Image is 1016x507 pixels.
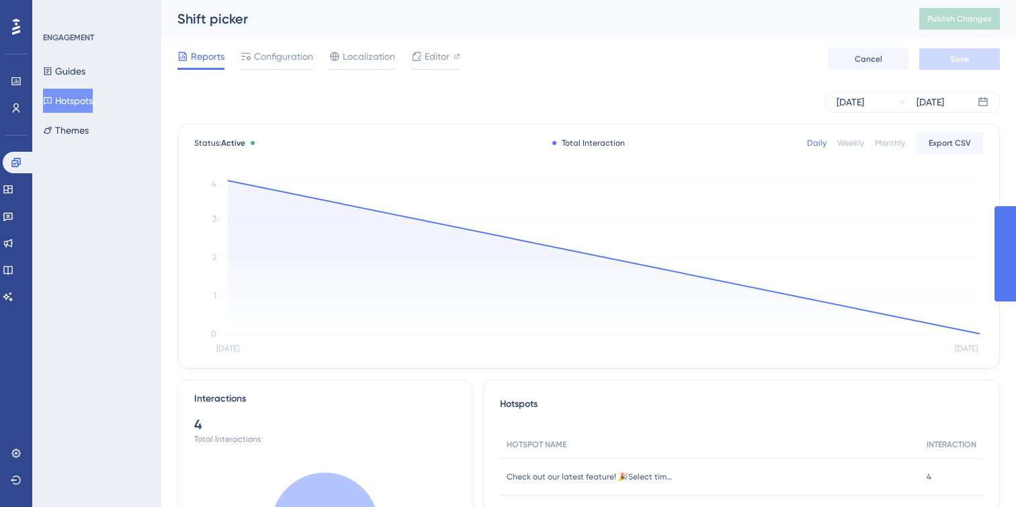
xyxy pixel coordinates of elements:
[916,132,983,154] button: Export CSV
[875,138,905,148] div: Monthly
[917,94,944,110] div: [DATE]
[927,471,931,482] span: 4
[254,48,313,64] span: Configuration
[425,48,450,64] span: Editor
[507,439,566,450] span: HOTSPOT NAME
[43,89,93,113] button: Hotspots
[955,344,978,353] tspan: [DATE]
[828,48,908,70] button: Cancel
[212,252,216,262] tspan: 2
[855,54,882,64] span: Cancel
[221,138,245,148] span: Active
[919,8,1000,30] button: Publish Changes
[837,138,864,148] div: Weekly
[927,439,976,450] span: INTERACTION
[837,94,864,110] div: [DATE]
[194,391,246,407] div: Interactions
[929,138,971,148] span: Export CSV
[500,396,538,420] span: Hotspots
[211,329,216,338] tspan: 0
[43,118,89,142] button: Themes
[43,59,85,83] button: Guides
[343,48,395,64] span: Localization
[177,9,886,28] div: Shift picker
[552,138,625,148] div: Total Interaction
[214,291,216,300] tspan: 1
[216,344,239,353] tspan: [DATE]
[960,454,1000,494] iframe: UserGuiding AI Assistant Launcher
[194,138,245,148] span: Status:
[950,54,969,64] span: Save
[212,214,216,224] tspan: 3
[807,138,827,148] div: Daily
[191,48,224,64] span: Reports
[927,13,992,24] span: Publish Changes
[507,471,675,482] span: Check out our latest feature! 🎉Select time periods that follow your production schedule. This mak...
[212,179,216,189] tspan: 4
[43,32,94,43] div: ENGAGEMENT
[919,48,1000,70] button: Save
[194,415,456,434] div: 4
